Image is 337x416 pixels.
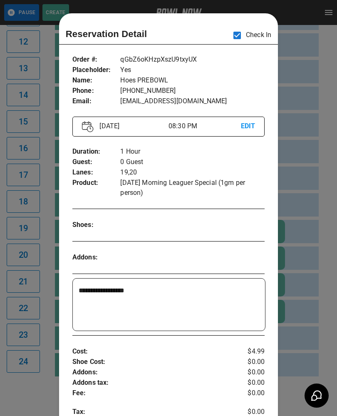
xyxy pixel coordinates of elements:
[120,157,265,167] p: 0 Guest
[72,75,121,86] p: Name :
[241,121,255,132] p: EDIT
[120,86,265,96] p: [PHONE_NUMBER]
[233,367,265,378] p: $0.00
[82,121,94,132] img: Vector
[120,167,265,178] p: 19,20
[120,96,265,107] p: [EMAIL_ADDRESS][DOMAIN_NAME]
[168,121,241,131] p: 08:30 PM
[72,86,121,96] p: Phone :
[72,388,233,399] p: Fee :
[120,75,265,86] p: Hoes PREBOWL
[233,357,265,367] p: $0.00
[72,167,121,178] p: Lanes :
[72,367,233,378] p: Addons :
[72,157,121,167] p: Guest :
[120,65,265,75] p: Yes
[72,378,233,388] p: Addons tax :
[72,96,121,107] p: Email :
[66,27,147,41] p: Reservation Detail
[120,55,265,65] p: qGbZ6oKHzpXszU9txyUX
[120,147,265,157] p: 1 Hour
[96,121,168,131] p: [DATE]
[120,178,265,198] p: [DATE] Morning Leaguer Special (1gm per person)
[72,55,121,65] p: Order # :
[72,346,233,357] p: Cost :
[72,65,121,75] p: Placeholder :
[233,388,265,399] p: $0.00
[233,346,265,357] p: $4.99
[72,357,233,367] p: Shoe Cost :
[228,27,271,44] p: Check In
[72,147,121,157] p: Duration :
[72,178,121,188] p: Product :
[72,252,121,263] p: Addons :
[233,378,265,388] p: $0.00
[72,220,121,230] p: Shoes :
